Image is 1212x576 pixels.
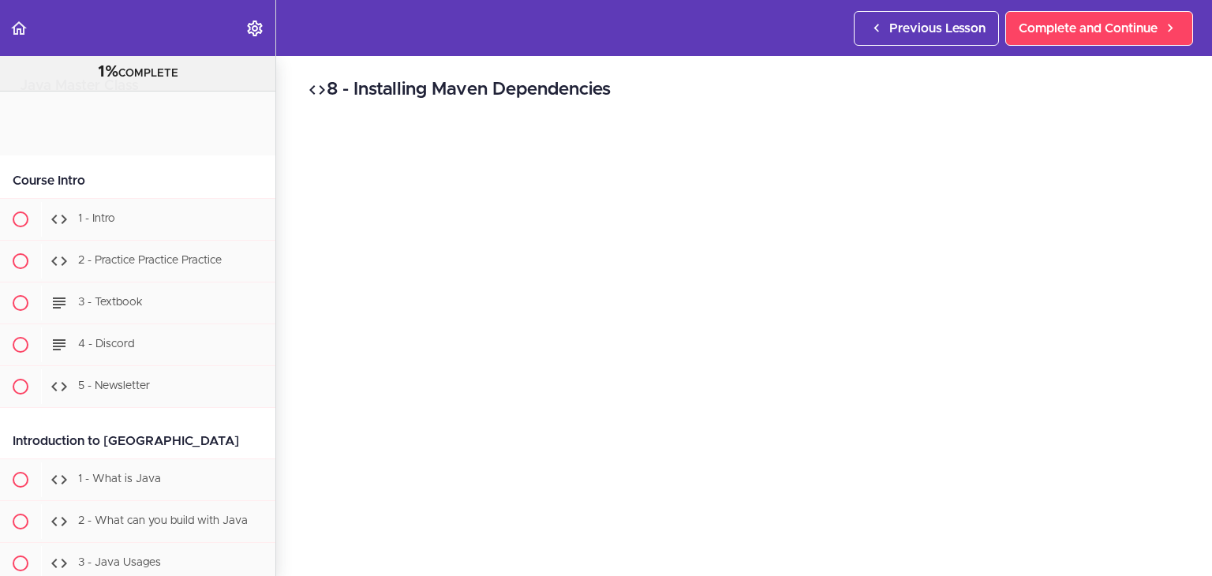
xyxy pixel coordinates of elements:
span: 2 - What can you build with Java [78,515,248,526]
span: 1 - What is Java [78,473,161,484]
span: Previous Lesson [889,19,986,38]
span: 3 - Textbook [78,297,143,308]
span: 1% [98,64,118,80]
div: COMPLETE [20,62,256,83]
span: 1 - Intro [78,213,115,224]
span: 5 - Newsletter [78,380,150,391]
svg: Settings Menu [245,19,264,38]
h2: 8 - Installing Maven Dependencies [308,77,1180,103]
span: 3 - Java Usages [78,557,161,568]
a: Previous Lesson [854,11,999,46]
svg: Back to course curriculum [9,19,28,38]
span: Complete and Continue [1019,19,1158,38]
a: Complete and Continue [1005,11,1193,46]
span: 4 - Discord [78,338,134,350]
span: 2 - Practice Practice Practice [78,255,222,266]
